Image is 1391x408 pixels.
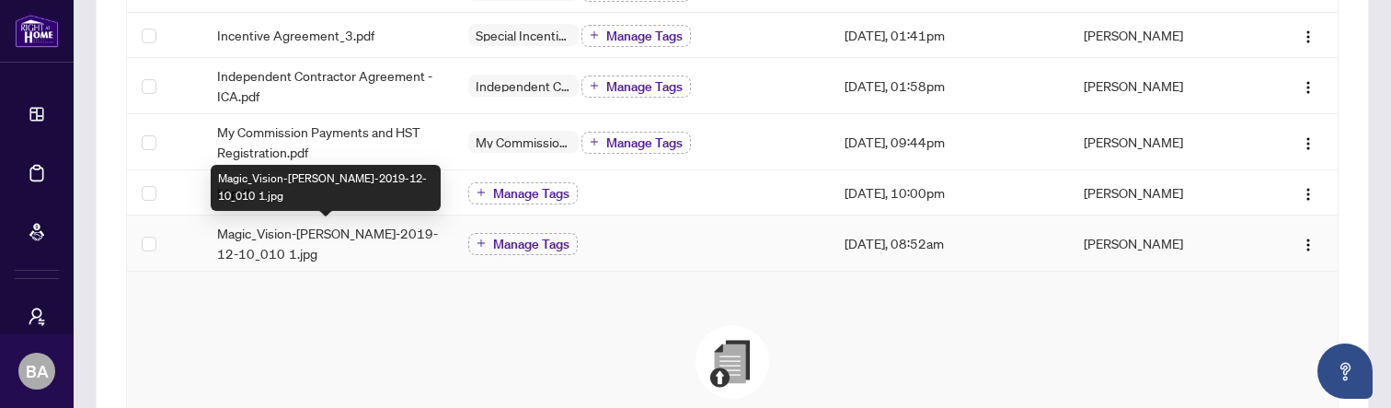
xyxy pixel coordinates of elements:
[830,58,1068,114] td: [DATE], 01:58pm
[1301,136,1316,151] img: Logo
[606,29,683,42] span: Manage Tags
[28,308,46,326] span: user-switch
[1069,114,1258,170] td: [PERSON_NAME]
[217,65,439,106] span: Independent Contractor Agreement - ICA.pdf
[217,25,374,45] span: Incentive Agreement_3.pdf
[606,136,683,149] span: Manage Tags
[695,325,769,399] img: File Upload
[606,80,683,93] span: Manage Tags
[468,29,579,41] span: Special Incentive Agreement
[1293,20,1323,50] button: Logo
[468,233,578,255] button: Manage Tags
[590,137,599,146] span: plus
[468,79,579,92] span: Independent Contractor Agreement
[581,132,691,154] button: Manage Tags
[217,223,439,263] span: Magic_Vision-[PERSON_NAME]-2019-12-10_010 1.jpg
[581,25,691,47] button: Manage Tags
[1293,178,1323,207] button: Logo
[1293,228,1323,258] button: Logo
[1301,29,1316,44] img: Logo
[477,188,486,197] span: plus
[1293,127,1323,157] button: Logo
[477,239,486,248] span: plus
[1069,58,1258,114] td: [PERSON_NAME]
[1317,344,1373,399] button: Open asap
[1069,13,1258,58] td: [PERSON_NAME]
[26,358,49,384] span: BA
[1301,80,1316,95] img: Logo
[590,81,599,90] span: plus
[468,182,578,204] button: Manage Tags
[830,216,1068,272] td: [DATE], 08:52am
[211,165,441,211] div: Magic_Vision-[PERSON_NAME]-2019-12-10_010 1.jpg
[830,13,1068,58] td: [DATE], 01:41pm
[1293,71,1323,100] button: Logo
[15,14,59,48] img: logo
[468,135,579,148] span: My Commission Payments and HST Registration
[1301,187,1316,202] img: Logo
[1301,238,1316,252] img: Logo
[493,238,569,251] span: Manage Tags
[590,30,599,40] span: plus
[217,122,439,162] span: My Commission Payments and HST Registration.pdf
[493,187,569,200] span: Manage Tags
[830,114,1068,170] td: [DATE], 09:44pm
[1069,216,1258,272] td: [PERSON_NAME]
[581,76,691,98] button: Manage Tags
[1069,170,1258,216] td: [PERSON_NAME]
[830,170,1068,216] td: [DATE], 10:00pm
